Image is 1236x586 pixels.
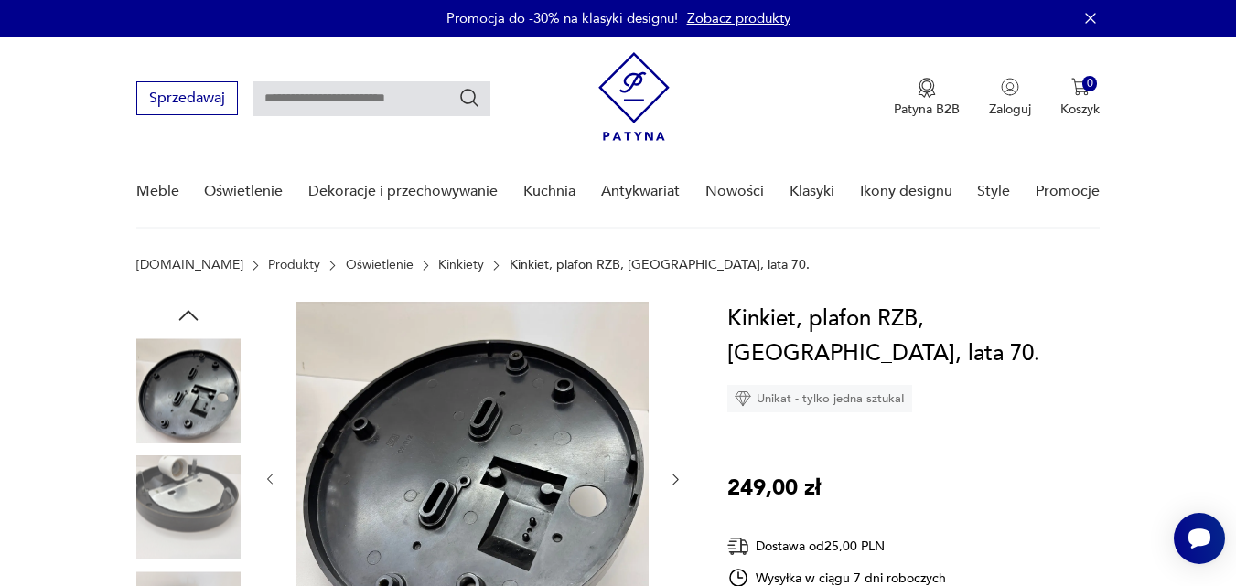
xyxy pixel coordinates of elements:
[727,385,912,412] div: Unikat - tylko jedna sztuka!
[136,258,243,272] a: [DOMAIN_NAME]
[598,52,670,141] img: Patyna - sklep z meblami i dekoracjami vintage
[894,101,960,118] p: Patyna B2B
[687,9,790,27] a: Zobacz produkty
[1001,78,1019,96] img: Ikonka użytkownika
[735,390,751,407] img: Ikona diamentu
[727,302,1113,371] h1: Kinkiet, plafon RZB, [GEOGRAPHIC_DATA], lata 70.
[894,78,960,118] button: Patyna B2B
[790,156,834,227] a: Klasyki
[705,156,764,227] a: Nowości
[1060,78,1100,118] button: 0Koszyk
[1082,76,1098,91] div: 0
[601,156,680,227] a: Antykwariat
[136,455,241,559] img: Zdjęcie produktu Kinkiet, plafon RZB, Niemcy, lata 70.
[268,258,320,272] a: Produkty
[977,156,1010,227] a: Style
[989,78,1031,118] button: Zaloguj
[204,156,283,227] a: Oświetlenie
[458,87,480,109] button: Szukaj
[894,78,960,118] a: Ikona medaluPatyna B2B
[727,535,749,558] img: Ikona dostawy
[727,535,947,558] div: Dostawa od 25,00 PLN
[989,101,1031,118] p: Zaloguj
[136,156,179,227] a: Meble
[1060,101,1100,118] p: Koszyk
[727,471,821,506] p: 249,00 zł
[446,9,678,27] p: Promocja do -30% na klasyki designu!
[346,258,414,272] a: Oświetlenie
[1036,156,1100,227] a: Promocje
[523,156,575,227] a: Kuchnia
[510,258,810,272] p: Kinkiet, plafon RZB, [GEOGRAPHIC_DATA], lata 70.
[438,258,484,272] a: Kinkiety
[308,156,498,227] a: Dekoracje i przechowywanie
[860,156,952,227] a: Ikony designu
[136,338,241,442] img: Zdjęcie produktu Kinkiet, plafon RZB, Niemcy, lata 70.
[918,78,936,98] img: Ikona medalu
[136,81,238,115] button: Sprzedawaj
[1071,78,1090,96] img: Ikona koszyka
[1174,513,1225,564] iframe: Smartsupp widget button
[136,93,238,106] a: Sprzedawaj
